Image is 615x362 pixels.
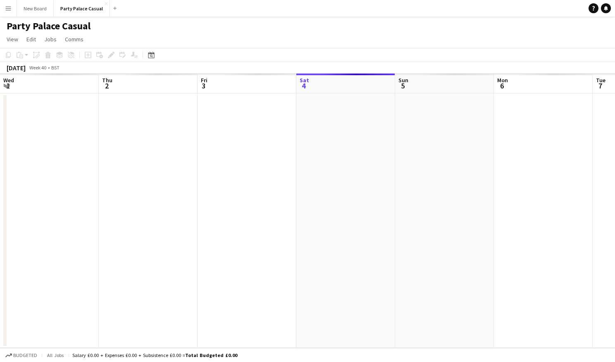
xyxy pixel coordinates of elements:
span: 4 [298,81,309,90]
span: Total Budgeted £0.00 [185,352,237,358]
span: 6 [496,81,508,90]
h1: Party Palace Casual [7,20,91,32]
span: Comms [65,36,83,43]
span: Fri [201,76,207,84]
span: Wed [3,76,14,84]
span: 5 [397,81,408,90]
span: All jobs [45,352,65,358]
a: Comms [62,34,87,45]
div: BST [51,64,60,71]
button: Budgeted [4,351,38,360]
span: Sat [300,76,309,84]
span: Budgeted [13,352,37,358]
a: Jobs [41,34,60,45]
button: Party Palace Casual [54,0,110,17]
span: 7 [595,81,605,90]
div: [DATE] [7,64,26,72]
span: Sun [398,76,408,84]
span: Mon [497,76,508,84]
span: 2 [101,81,112,90]
span: Edit [26,36,36,43]
span: Tue [596,76,605,84]
span: Week 40 [27,64,48,71]
span: 1 [2,81,14,90]
a: View [3,34,21,45]
span: View [7,36,18,43]
span: Thu [102,76,112,84]
a: Edit [23,34,39,45]
div: Salary £0.00 + Expenses £0.00 + Subsistence £0.00 = [72,352,237,358]
button: New Board [17,0,54,17]
span: Jobs [44,36,57,43]
span: 3 [200,81,207,90]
